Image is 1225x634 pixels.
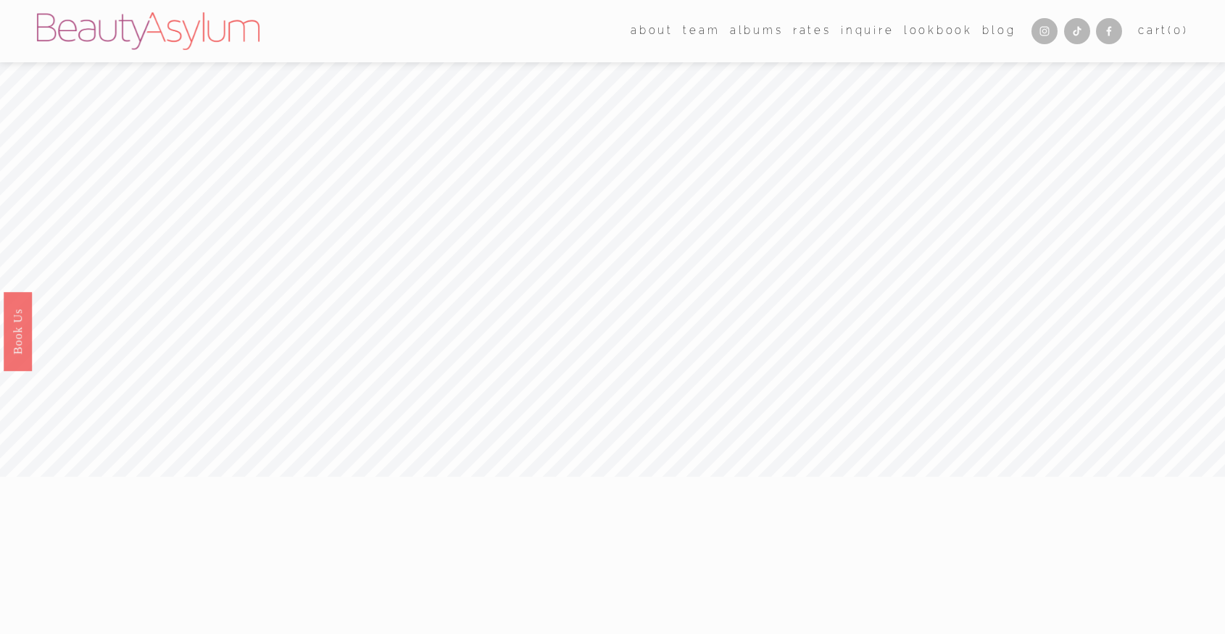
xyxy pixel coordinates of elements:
[631,21,673,41] span: about
[1096,18,1122,44] a: Facebook
[37,12,259,50] img: Beauty Asylum | Bridal Hair &amp; Makeup Charlotte &amp; Atlanta
[793,20,831,42] a: Rates
[683,20,720,42] a: folder dropdown
[1174,24,1183,37] span: 0
[1138,21,1188,41] a: 0 items in cart
[631,20,673,42] a: folder dropdown
[982,20,1016,42] a: Blog
[841,20,894,42] a: Inquire
[683,21,720,41] span: team
[730,20,783,42] a: albums
[4,291,32,370] a: Book Us
[1031,18,1058,44] a: Instagram
[904,20,973,42] a: Lookbook
[1168,24,1188,37] span: ( )
[1064,18,1090,44] a: TikTok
